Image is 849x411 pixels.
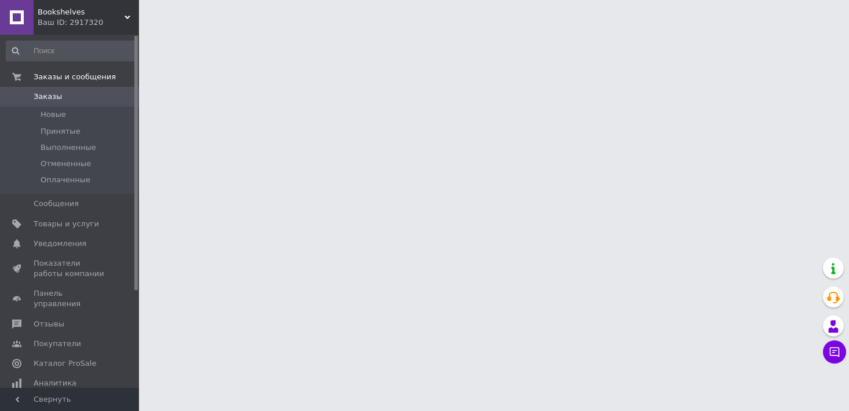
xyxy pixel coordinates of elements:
span: Bookshelves [38,7,125,17]
span: Товары и услуги [34,219,99,229]
span: Панель управления [34,288,107,309]
span: Каталог ProSale [34,358,96,369]
span: Показатели работы компании [34,258,107,279]
span: Сообщения [34,199,79,209]
span: Аналитика [34,378,76,388]
span: Заказы [34,91,62,102]
button: Чат с покупателем [823,340,846,364]
span: Уведомления [34,238,86,249]
span: Отмененные [41,159,91,169]
span: Принятые [41,126,80,137]
span: Оплаченные [41,175,90,185]
input: Поиск [6,41,137,61]
span: Покупатели [34,339,81,349]
span: Заказы и сообщения [34,72,116,82]
span: Новые [41,109,66,120]
span: Выполненные [41,142,96,153]
div: Ваш ID: 2917320 [38,17,139,28]
span: Отзывы [34,319,64,329]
